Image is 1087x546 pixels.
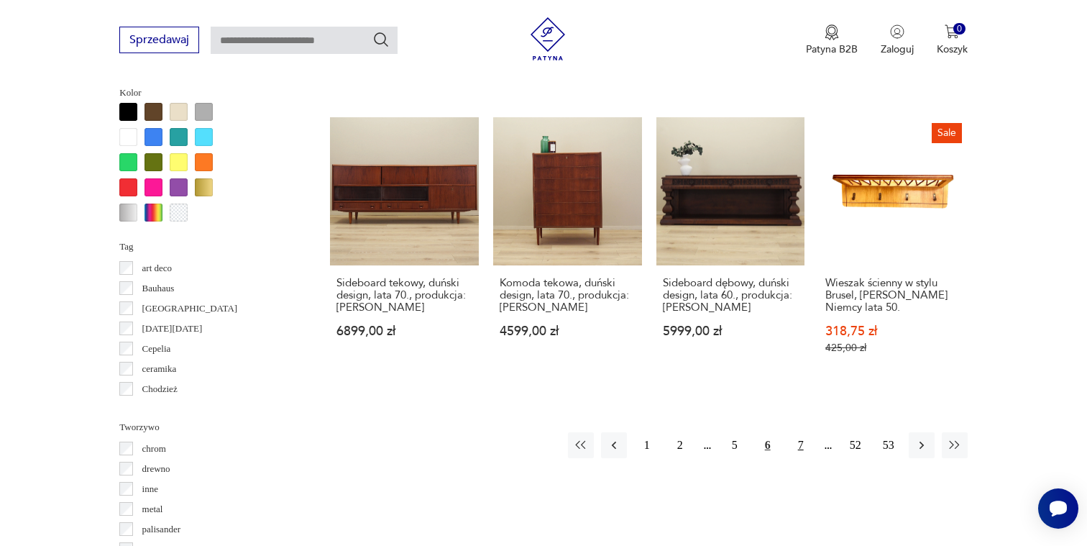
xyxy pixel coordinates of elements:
button: 52 [843,432,868,458]
button: Szukaj [372,31,390,48]
img: Ikonka użytkownika [890,24,904,39]
p: Tag [119,239,295,255]
p: Kolor [119,85,295,101]
p: Bauhaus [142,281,175,296]
p: Koszyk [937,42,968,56]
button: Patyna B2B [806,24,858,56]
p: 4599,00 zł [500,325,636,337]
button: 2 [667,432,693,458]
div: 0 [953,23,966,35]
p: Cepelia [142,341,171,357]
a: Sprzedawaj [119,36,199,46]
button: Sprzedawaj [119,27,199,53]
p: 425,00 zł [825,342,961,354]
button: 53 [876,432,902,458]
button: 5 [722,432,748,458]
p: [DATE][DATE] [142,321,203,337]
p: 6899,00 zł [336,325,472,337]
iframe: Smartsupp widget button [1038,488,1078,529]
button: 1 [634,432,660,458]
button: 7 [788,432,814,458]
img: Patyna - sklep z meblami i dekoracjami vintage [526,17,569,60]
p: 5999,00 zł [663,325,799,337]
p: Patyna B2B [806,42,858,56]
button: 6 [755,432,781,458]
h3: Sideboard dębowy, duński design, lata 60., produkcja: [PERSON_NAME] [663,277,799,314]
img: Ikona medalu [825,24,839,40]
h3: Komoda tekowa, duński design, lata 70., produkcja: [PERSON_NAME] [500,277,636,314]
p: ceramika [142,361,177,377]
a: Komoda tekowa, duński design, lata 70., produkcja: DaniaKomoda tekowa, duński design, lata 70., p... [493,117,642,383]
a: Sideboard dębowy, duński design, lata 60., produkcja: DaniaSideboard dębowy, duński design, lata ... [656,117,805,383]
a: Sideboard tekowy, duński design, lata 70., produkcja: DaniaSideboard tekowy, duński design, lata ... [330,117,479,383]
a: SaleWieszak ścienny w stylu Brusel, Rudi Volket Niemcy lata 50.Wieszak ścienny w stylu Brusel, [P... [819,117,968,383]
p: [GEOGRAPHIC_DATA] [142,301,238,317]
h3: Wieszak ścienny w stylu Brusel, [PERSON_NAME] Niemcy lata 50. [825,277,961,314]
img: Ikona koszyka [945,24,959,39]
p: 318,75 zł [825,325,961,337]
p: Tworzywo [119,419,295,435]
p: art deco [142,260,173,276]
p: chrom [142,441,166,457]
p: inne [142,481,158,497]
p: palisander [142,522,180,537]
p: metal [142,501,163,517]
p: Zaloguj [881,42,914,56]
p: Chodzież [142,381,178,397]
p: Ćmielów [142,401,177,417]
h3: Sideboard tekowy, duński design, lata 70., produkcja: [PERSON_NAME] [336,277,472,314]
button: 0Koszyk [937,24,968,56]
button: Zaloguj [881,24,914,56]
a: Ikona medaluPatyna B2B [806,24,858,56]
p: drewno [142,461,170,477]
